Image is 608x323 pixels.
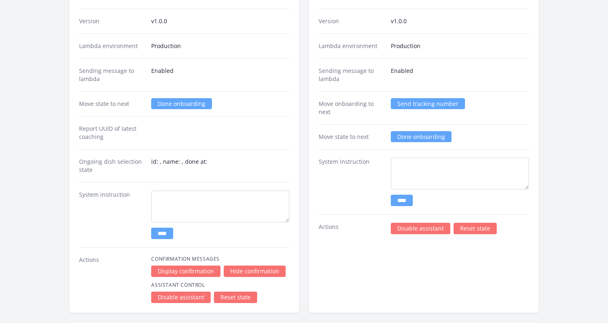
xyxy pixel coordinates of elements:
[319,17,384,25] dt: Version
[391,131,452,142] a: Done onboarding
[79,191,145,239] dt: System instruction
[319,158,384,206] dt: System instruction
[79,17,145,25] dt: Version
[391,42,529,50] dd: Production
[151,266,220,277] a: Display confirmation
[151,282,289,288] h4: Assistant Control
[79,67,145,83] dt: Sending message to lambda
[391,67,529,83] dd: Enabled
[79,256,145,303] dt: Actions
[151,158,289,174] dd: id: , name: , done at:
[79,42,145,50] dt: Lambda environment
[391,17,529,25] dd: v1.0.0
[79,125,145,141] dt: Report UUID of latest coaching
[79,158,145,174] dt: Ongoing dish selection state
[391,223,450,234] a: Disable assistant
[454,223,497,234] a: Reset state
[319,223,384,234] dt: Actions
[319,67,384,83] dt: Sending message to lambda
[319,42,384,50] dt: Lambda environment
[151,17,289,25] dd: v1.0.0
[319,133,384,141] dt: Move state to next
[151,98,212,109] a: Done onboarding
[151,67,289,83] dd: Enabled
[151,256,289,262] h4: Confirmation Messages
[224,266,286,277] a: Hide confirmation
[151,292,211,303] a: Disable assistant
[319,100,384,116] dt: Move onboarding to next
[151,42,289,50] dd: Production
[214,292,257,303] a: Reset state
[79,100,145,108] dt: Move state to next
[391,98,465,109] a: Send tracking number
